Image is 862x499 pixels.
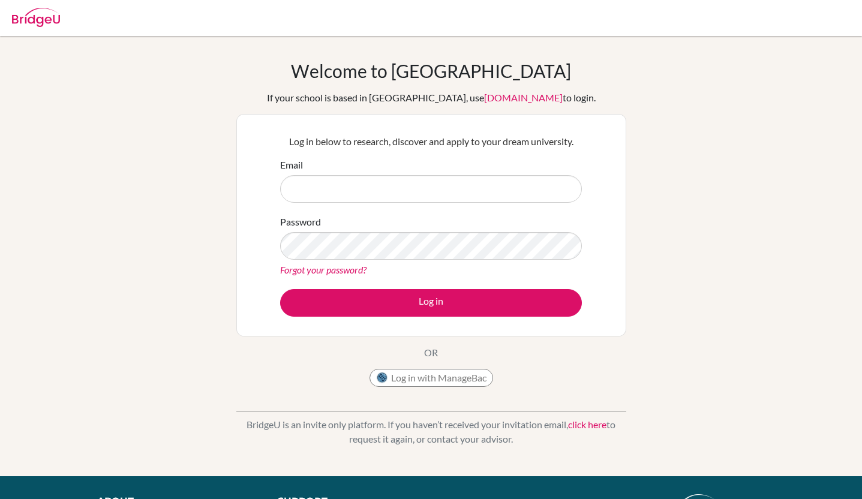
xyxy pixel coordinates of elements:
[267,91,596,105] div: If your school is based in [GEOGRAPHIC_DATA], use to login.
[280,134,582,149] p: Log in below to research, discover and apply to your dream university.
[12,8,60,27] img: Bridge-U
[291,60,571,82] h1: Welcome to [GEOGRAPHIC_DATA]
[568,419,606,430] a: click here
[370,369,493,387] button: Log in with ManageBac
[484,92,563,103] a: [DOMAIN_NAME]
[280,264,367,275] a: Forgot your password?
[280,289,582,317] button: Log in
[236,417,626,446] p: BridgeU is an invite only platform. If you haven’t received your invitation email, to request it ...
[424,345,438,360] p: OR
[280,158,303,172] label: Email
[280,215,321,229] label: Password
